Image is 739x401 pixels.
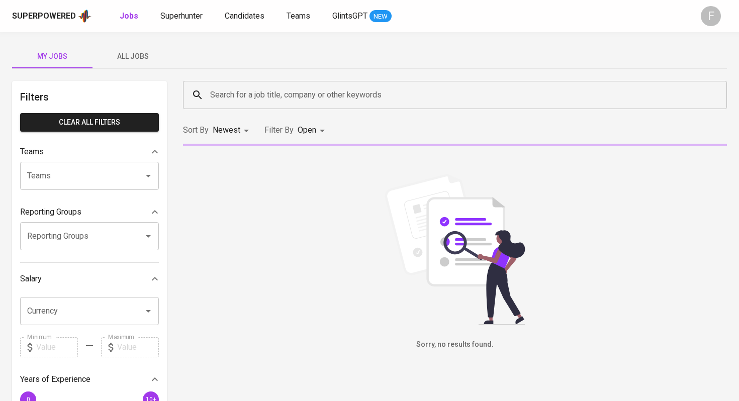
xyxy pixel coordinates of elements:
a: Teams [287,10,312,23]
button: Open [141,229,155,243]
button: Clear All filters [20,113,159,132]
span: GlintsGPT [332,11,367,21]
img: file_searching.svg [380,174,530,325]
p: Salary [20,273,42,285]
a: Superpoweredapp logo [12,9,91,24]
input: Value [117,337,159,357]
img: app logo [78,9,91,24]
span: Open [298,125,316,135]
div: Reporting Groups [20,202,159,222]
div: Years of Experience [20,369,159,389]
input: Value [36,337,78,357]
p: Sort By [183,124,209,136]
a: Candidates [225,10,266,23]
h6: Filters [20,89,159,105]
p: Newest [213,124,240,136]
span: Clear All filters [28,116,151,129]
div: Open [298,121,328,140]
div: Salary [20,269,159,289]
b: Jobs [120,11,138,21]
p: Filter By [264,124,294,136]
button: Open [141,304,155,318]
a: Superhunter [160,10,205,23]
a: Jobs [120,10,140,23]
div: F [701,6,721,26]
span: NEW [369,12,392,22]
span: Superhunter [160,11,203,21]
p: Reporting Groups [20,206,81,218]
span: My Jobs [18,50,86,63]
p: Teams [20,146,44,158]
div: Superpowered [12,11,76,22]
button: Open [141,169,155,183]
span: Candidates [225,11,264,21]
span: All Jobs [99,50,167,63]
h6: Sorry, no results found. [183,339,727,350]
div: Teams [20,142,159,162]
p: Years of Experience [20,373,90,385]
span: Teams [287,11,310,21]
div: Newest [213,121,252,140]
a: GlintsGPT NEW [332,10,392,23]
